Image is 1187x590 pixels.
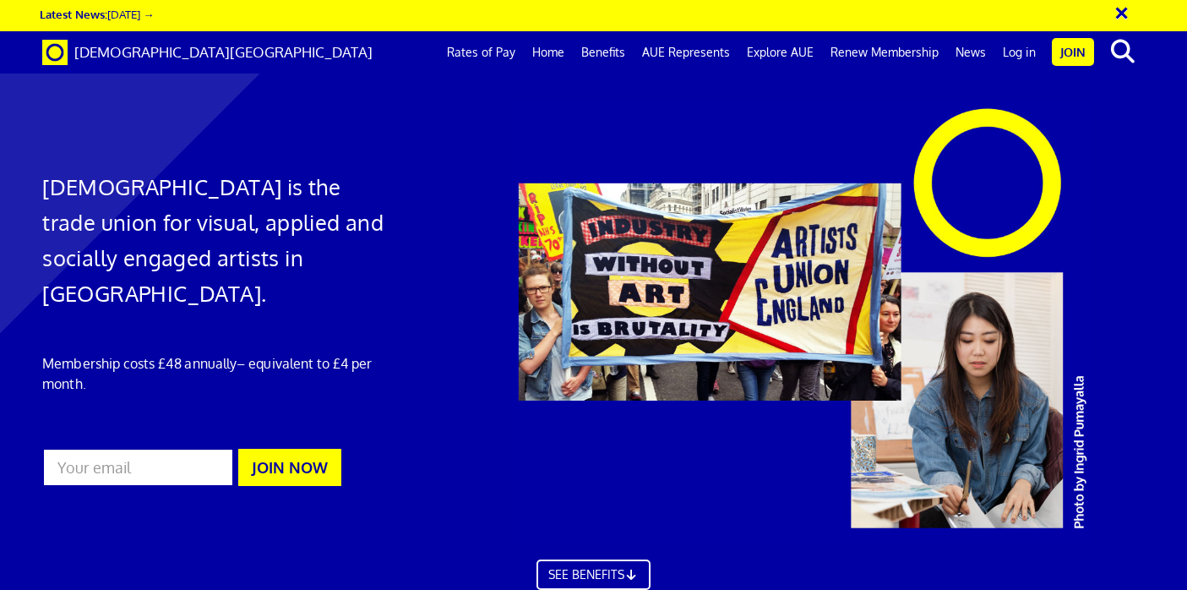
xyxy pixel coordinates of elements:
a: Log in [994,31,1044,74]
h1: [DEMOGRAPHIC_DATA] is the trade union for visual, applied and socially engaged artists in [GEOGRA... [42,169,393,311]
a: Rates of Pay [438,31,524,74]
button: JOIN NOW [238,449,341,486]
input: Your email [42,448,234,487]
a: News [947,31,994,74]
strong: Latest News: [40,7,107,21]
a: Home [524,31,573,74]
a: AUE Represents [634,31,738,74]
a: Latest News:[DATE] → [40,7,154,21]
p: Membership costs £48 annually – equivalent to £4 per month. [42,353,393,394]
a: SEE BENEFITS [536,560,651,590]
a: Explore AUE [738,31,822,74]
span: [DEMOGRAPHIC_DATA][GEOGRAPHIC_DATA] [74,43,373,61]
a: Brand [DEMOGRAPHIC_DATA][GEOGRAPHIC_DATA] [30,31,385,74]
a: Benefits [573,31,634,74]
a: Renew Membership [822,31,947,74]
a: Join [1052,38,1094,66]
button: search [1097,34,1149,69]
